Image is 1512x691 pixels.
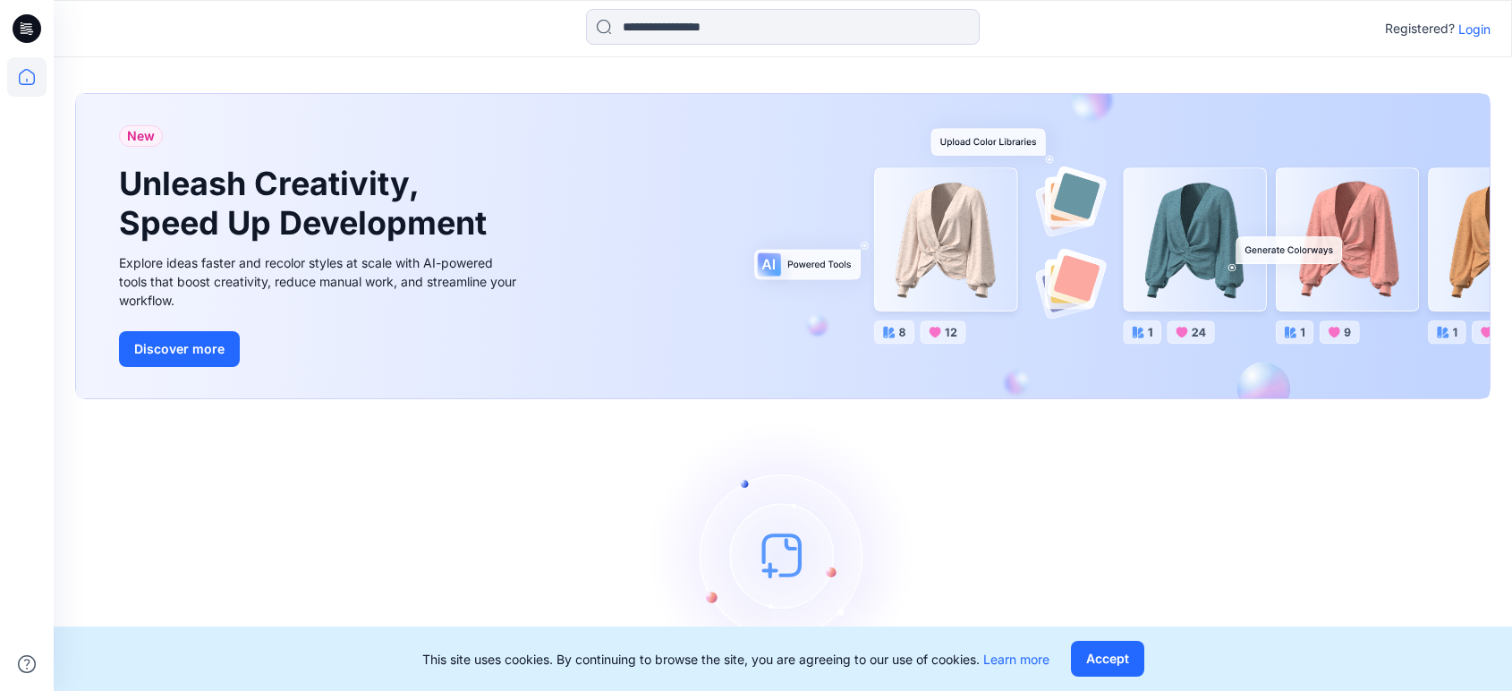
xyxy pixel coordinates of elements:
[422,650,1049,669] p: This site uses cookies. By continuing to browse the site, you are agreeing to our use of cookies.
[983,652,1049,667] a: Learn more
[119,331,522,367] a: Discover more
[119,165,495,242] h1: Unleash Creativity, Speed Up Development
[1385,18,1455,39] p: Registered?
[119,331,240,367] button: Discover more
[1071,641,1144,677] button: Accept
[127,125,155,147] span: New
[119,253,522,310] div: Explore ideas faster and recolor styles at scale with AI-powered tools that boost creativity, red...
[1458,20,1491,38] p: Login
[649,421,917,689] img: empty-state-image.svg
